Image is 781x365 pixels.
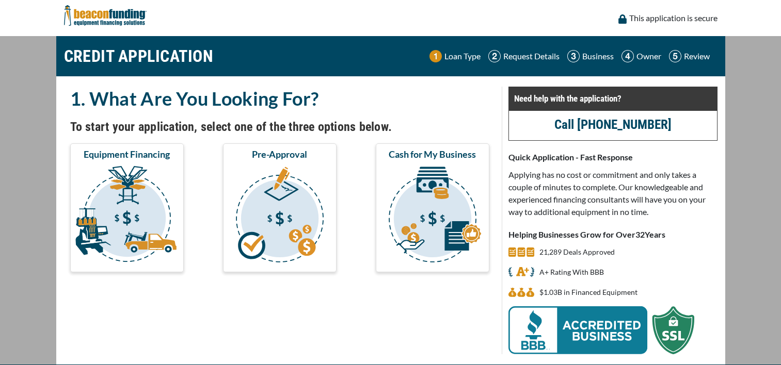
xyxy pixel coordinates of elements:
img: Step 3 [567,50,580,62]
img: lock icon to convery security [618,14,627,24]
button: Equipment Financing [70,143,184,272]
img: Step 1 [429,50,442,62]
p: Business [582,50,614,62]
img: Step 4 [621,50,634,62]
p: $1.03B in Financed Equipment [539,286,637,298]
p: Loan Type [444,50,481,62]
p: A+ Rating With BBB [539,266,604,278]
span: 32 [635,229,645,239]
img: Step 5 [669,50,681,62]
p: Need help with the application? [514,92,712,105]
span: Equipment Financing [84,148,170,160]
h4: To start your application, select one of the three options below. [70,118,489,136]
button: Cash for My Business [376,143,489,272]
span: Pre-Approval [252,148,307,160]
p: Quick Application - Fast Response [508,151,718,163]
span: Cash for My Business [389,148,476,160]
img: Pre-Approval [225,164,334,268]
h2: 1. What Are You Looking For? [70,87,489,110]
p: Review [684,50,710,62]
a: Call [PHONE_NUMBER] [554,117,672,132]
p: Helping Businesses Grow for Over Years [508,228,718,241]
img: Step 2 [488,50,501,62]
img: BBB Acredited Business and SSL Protection [508,306,694,354]
p: Owner [636,50,661,62]
p: This application is secure [629,12,718,24]
img: Equipment Financing [72,164,182,268]
button: Pre-Approval [223,143,337,272]
h1: CREDIT APPLICATION [64,41,214,71]
p: Request Details [503,50,560,62]
img: Cash for My Business [378,164,487,268]
p: 21,289 Deals Approved [539,246,615,258]
p: Applying has no cost or commitment and only takes a couple of minutes to complete. Our knowledgea... [508,169,718,218]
